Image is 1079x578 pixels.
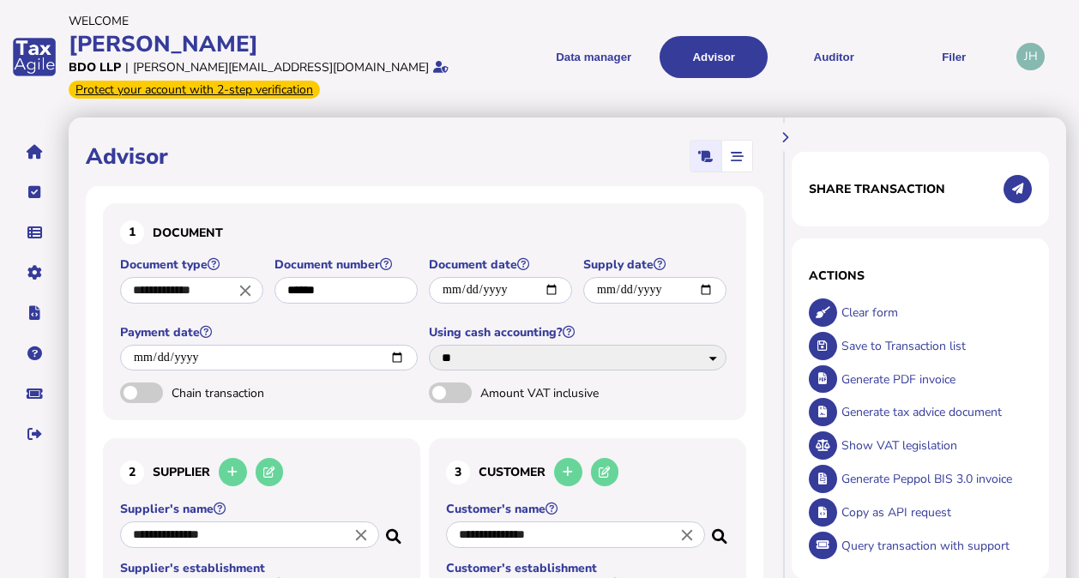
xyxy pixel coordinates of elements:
[591,458,619,486] button: Edit selected customer in the database
[120,256,266,273] label: Document type
[219,458,247,486] button: Add a new supplier to the database
[554,458,582,486] button: Add a new customer to the database
[837,462,1032,496] div: Generate Peppol BIS 3.0 invoice
[809,268,1032,284] h1: Actions
[120,256,266,316] app-field: Select a document type
[539,36,648,78] button: Shows a dropdown of Data manager options
[16,295,52,331] button: Developer hub links
[120,455,403,489] h3: Supplier
[809,498,837,527] button: Copy data as API request body to clipboard
[16,214,52,250] button: Data manager
[809,431,837,460] button: Show VAT legislation
[429,324,729,340] label: Using cash accounting?
[16,376,52,412] button: Raise a support ticket
[446,461,470,485] div: 3
[1016,43,1045,71] div: Profile settings
[125,59,129,75] div: |
[837,329,1032,363] div: Save to Transaction list
[16,134,52,170] button: Home
[809,298,837,327] button: Clear form data from invoice panel
[1004,175,1032,203] button: Share transaction
[809,181,945,197] h1: Share transaction
[433,61,449,73] i: Email verified
[69,59,121,75] div: BDO LLP
[721,141,752,172] mat-button-toggle: Stepper view
[120,461,144,485] div: 2
[809,365,837,394] button: Generate pdf
[446,501,708,517] label: Customer's name
[809,398,837,426] button: Generate tax advice document
[837,529,1032,563] div: Query transaction with support
[256,458,284,486] button: Edit selected supplier in the database
[274,256,420,273] label: Document number
[120,501,382,517] label: Supplier's name
[172,385,352,401] span: Chain transaction
[690,141,721,172] mat-button-toggle: Classic scrolling page view
[69,81,320,99] div: From Oct 1, 2025, 2-step verification will be required to login. Set it up now...
[583,256,729,273] label: Supply date
[771,123,799,152] button: Hide
[69,13,497,29] div: Welcome
[352,525,371,544] i: Close
[837,395,1032,429] div: Generate tax advice document
[678,525,696,544] i: Close
[120,220,144,244] div: 1
[236,280,255,299] i: Close
[86,141,168,172] h1: Advisor
[446,455,729,489] h3: Customer
[780,36,888,78] button: Auditor
[900,36,1008,78] button: Filer
[16,174,52,210] button: Tasks
[16,416,52,452] button: Sign out
[480,385,660,401] span: Amount VAT inclusive
[120,220,729,244] h3: Document
[16,335,52,371] button: Help pages
[837,496,1032,529] div: Copy as API request
[809,332,837,360] button: Save transaction
[712,524,729,538] i: Search for a dummy customer
[133,59,429,75] div: [PERSON_NAME][EMAIL_ADDRESS][DOMAIN_NAME]
[386,524,403,538] i: Search for a dummy seller
[809,532,837,560] button: Query transaction with support
[27,232,42,233] i: Data manager
[837,429,1032,462] div: Show VAT legislation
[660,36,768,78] button: Shows a dropdown of VAT Advisor options
[16,255,52,291] button: Manage settings
[69,29,497,59] div: [PERSON_NAME]
[505,36,1008,78] menu: navigate products
[837,296,1032,329] div: Clear form
[120,324,420,340] label: Payment date
[837,363,1032,396] div: Generate PDF invoice
[429,256,575,273] label: Document date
